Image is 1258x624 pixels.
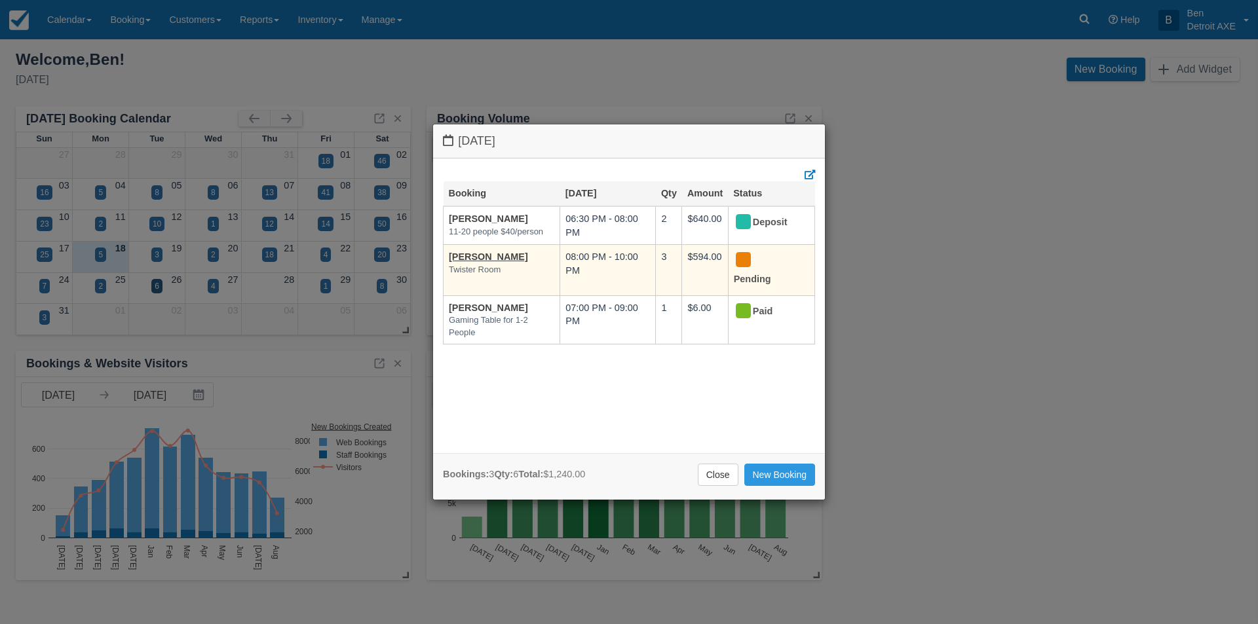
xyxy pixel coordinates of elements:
[449,226,554,238] em: 11-20 people $40/person
[449,314,554,339] em: Gaming Table for 1-2 People
[656,295,682,344] td: 1
[449,251,528,262] a: [PERSON_NAME]
[560,245,656,296] td: 08:00 PM - 10:00 PM
[449,188,487,198] a: Booking
[734,301,798,322] div: Paid
[698,464,738,486] a: Close
[449,264,554,276] em: Twister Room
[734,212,798,233] div: Deposit
[449,213,528,224] a: [PERSON_NAME]
[682,245,728,296] td: $594.00
[734,250,798,290] div: Pending
[560,295,656,344] td: 07:00 PM - 09:00 PM
[687,188,723,198] a: Amount
[733,188,762,198] a: Status
[682,206,728,245] td: $640.00
[656,206,682,245] td: 2
[744,464,816,486] a: New Booking
[560,206,656,245] td: 06:30 PM - 08:00 PM
[661,188,677,198] a: Qty
[443,469,489,479] strong: Bookings:
[518,469,543,479] strong: Total:
[443,468,585,481] div: 3 6 $1,240.00
[656,245,682,296] td: 3
[565,188,597,198] a: [DATE]
[449,303,528,313] a: [PERSON_NAME]
[443,134,815,148] h4: [DATE]
[682,295,728,344] td: $6.00
[494,469,513,479] strong: Qty:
